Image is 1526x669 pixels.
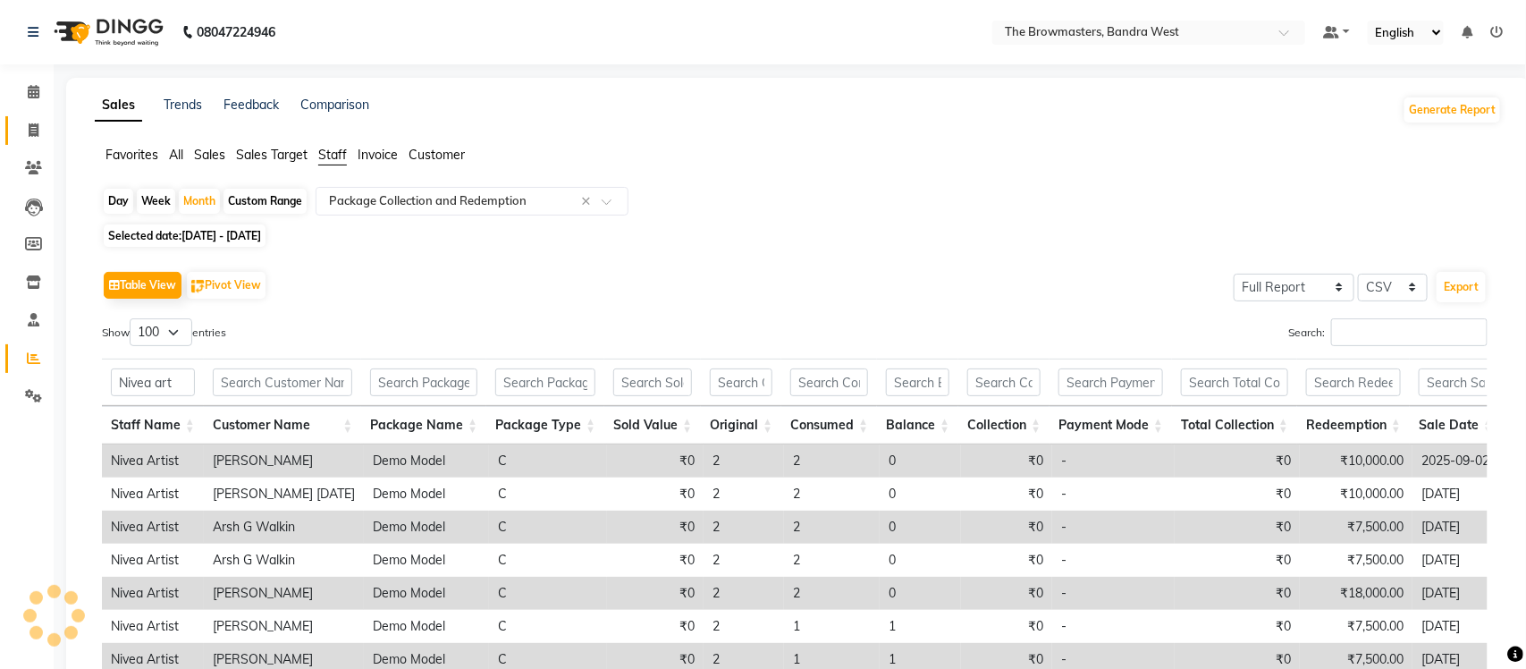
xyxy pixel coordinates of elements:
[102,318,226,346] label: Show entries
[1306,368,1401,396] input: Search Redeemption
[489,478,607,511] td: C
[1404,97,1500,123] button: Generate Report
[489,511,607,544] td: C
[880,577,961,610] td: 0
[1412,478,1505,511] td: [DATE]
[104,272,181,299] button: Table View
[704,544,784,577] td: 2
[961,511,1052,544] td: ₹0
[105,147,158,163] span: Favorites
[704,511,784,544] td: 2
[137,189,175,214] div: Week
[704,610,784,643] td: 2
[364,577,489,610] td: Demo Model
[102,577,204,610] td: Nivea Artist
[1175,511,1300,544] td: ₹0
[102,511,204,544] td: Nivea Artist
[204,577,364,610] td: [PERSON_NAME]
[961,544,1052,577] td: ₹0
[1300,478,1412,511] td: ₹10,000.00
[784,577,880,610] td: 2
[1300,610,1412,643] td: ₹7,500.00
[877,406,958,445] th: Balance: activate to sort column ascending
[961,478,1052,511] td: ₹0
[102,406,204,445] th: Staff Name: activate to sort column ascending
[1300,577,1412,610] td: ₹18,000.00
[1052,610,1175,643] td: -
[187,272,266,299] button: Pivot View
[784,511,880,544] td: 2
[213,368,352,396] input: Search Customer Name
[370,368,477,396] input: Search Package Name
[1058,368,1163,396] input: Search Payment Mode
[300,97,369,113] a: Comparison
[1412,577,1505,610] td: [DATE]
[194,147,225,163] span: Sales
[607,478,704,511] td: ₹0
[880,478,961,511] td: 0
[191,280,205,293] img: pivot.png
[1052,577,1175,610] td: -
[318,147,347,163] span: Staff
[169,147,183,163] span: All
[364,478,489,511] td: Demo Model
[1412,610,1505,643] td: [DATE]
[409,147,465,163] span: Customer
[1297,406,1410,445] th: Redeemption: activate to sort column ascending
[886,368,949,396] input: Search Balance
[607,445,704,478] td: ₹0
[1300,544,1412,577] td: ₹7,500.00
[46,7,168,57] img: logo
[607,577,704,610] td: ₹0
[784,544,880,577] td: 2
[364,511,489,544] td: Demo Model
[1052,478,1175,511] td: -
[164,97,202,113] a: Trends
[704,478,784,511] td: 2
[880,445,961,478] td: 0
[1052,544,1175,577] td: -
[784,478,880,511] td: 2
[204,544,364,577] td: Arsh G Walkin
[1172,406,1297,445] th: Total Collection: activate to sort column ascending
[701,406,781,445] th: Original: activate to sort column ascending
[880,544,961,577] td: 0
[1175,544,1300,577] td: ₹0
[781,406,877,445] th: Consumed: activate to sort column ascending
[607,610,704,643] td: ₹0
[111,368,195,396] input: Search Staff Name
[358,147,398,163] span: Invoice
[102,544,204,577] td: Nivea Artist
[223,189,307,214] div: Custom Range
[784,610,880,643] td: 1
[1331,318,1488,346] input: Search:
[1437,272,1486,302] button: Export
[958,406,1050,445] th: Collection: activate to sort column ascending
[104,224,266,247] span: Selected date:
[710,368,772,396] input: Search Original
[1419,368,1493,396] input: Search Sale Date
[1300,511,1412,544] td: ₹7,500.00
[197,7,275,57] b: 08047224946
[704,577,784,610] td: 2
[1181,368,1288,396] input: Search Total Collection
[581,192,596,211] span: Clear all
[790,368,868,396] input: Search Consumed
[1410,406,1502,445] th: Sale Date: activate to sort column ascending
[179,189,220,214] div: Month
[223,97,279,113] a: Feedback
[361,406,486,445] th: Package Name: activate to sort column ascending
[1175,577,1300,610] td: ₹0
[607,544,704,577] td: ₹0
[967,368,1041,396] input: Search Collection
[130,318,192,346] select: Showentries
[102,445,204,478] td: Nivea Artist
[495,368,595,396] input: Search Package Type
[364,445,489,478] td: Demo Model
[1175,610,1300,643] td: ₹0
[364,544,489,577] td: Demo Model
[204,406,361,445] th: Customer Name: activate to sort column ascending
[961,577,1052,610] td: ₹0
[95,89,142,122] a: Sales
[1052,511,1175,544] td: -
